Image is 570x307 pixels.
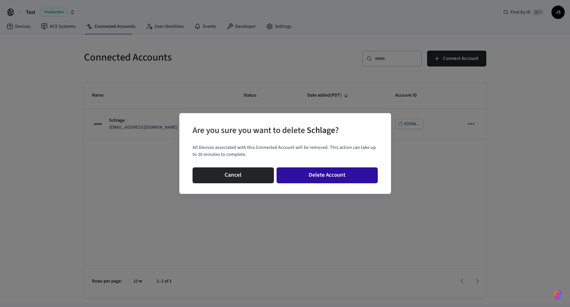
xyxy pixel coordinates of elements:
[277,167,378,183] button: Delete Account
[193,167,274,183] button: Cancel
[554,290,562,300] img: SeamLogoGradient.69752ec5.svg
[193,144,378,158] p: All Devices associated with this Connected Account will be removed. This action can take up to 20...
[307,124,335,136] span: Schlage
[193,124,339,137] div: Are you sure you want to delete ?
